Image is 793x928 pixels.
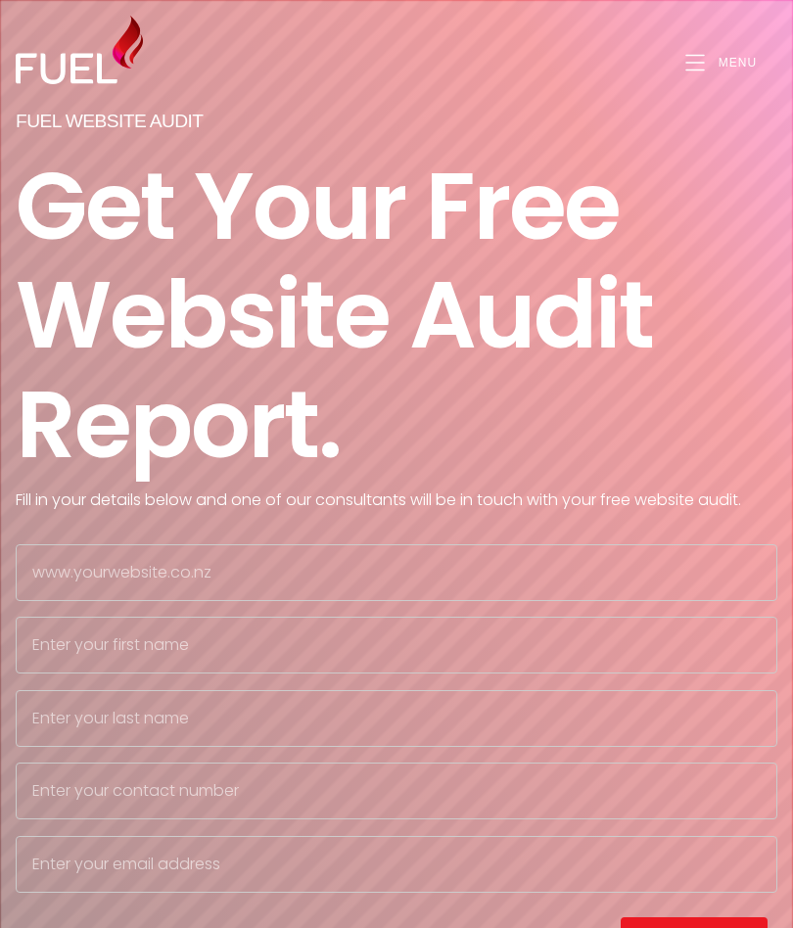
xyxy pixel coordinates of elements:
input: Enter your last name [16,690,777,747]
input: Enter your contact number [16,763,777,819]
input: www.yourwebsite.co.nz [16,544,777,601]
input: Enter your first name [16,617,777,673]
a: Menu [641,44,793,81]
input: Enter your email address [16,836,777,893]
ul: Open Mobile Menu [641,13,793,120]
p: Fill in your details below and one of our consultants will be in touch with your free website audit. [16,487,777,514]
img: Fuel Design Ltd - Website design and development company in North Shore, Auckland [16,16,143,84]
h1: Fuel Website Audit [16,108,777,136]
span: Menu [719,57,757,69]
big: Get Your Free Website Audit Report. [16,140,653,490]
